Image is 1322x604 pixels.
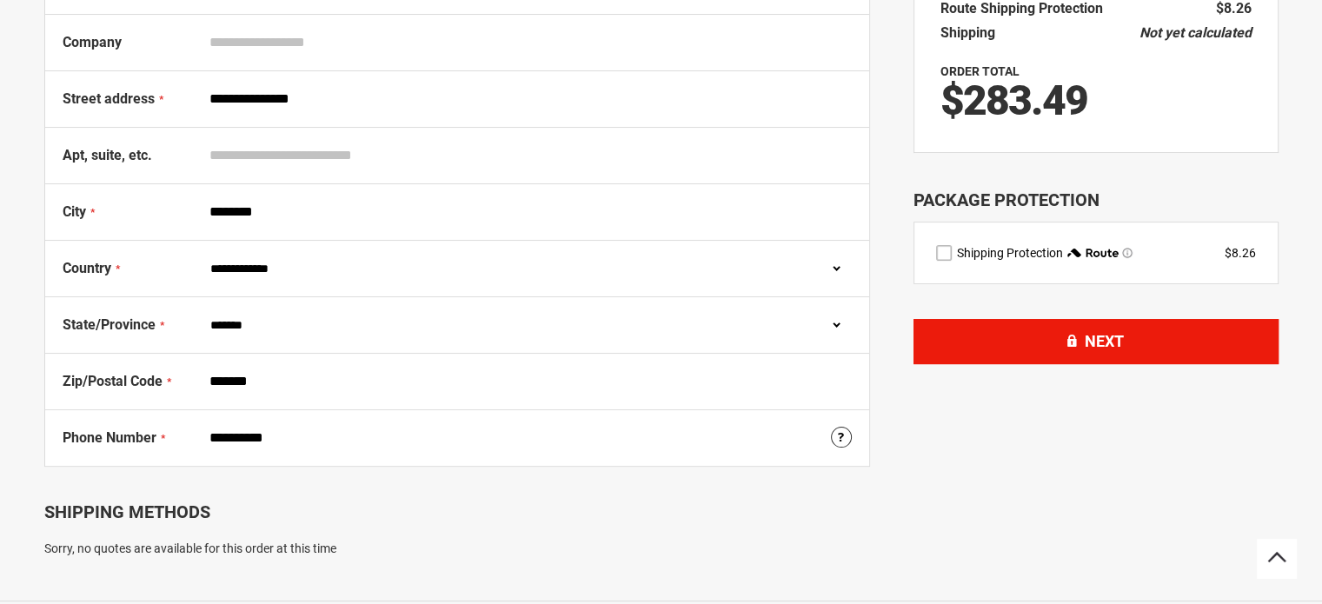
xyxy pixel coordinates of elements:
[63,34,122,50] span: Company
[63,429,156,446] span: Phone Number
[63,316,156,333] span: State/Province
[936,244,1256,262] div: route shipping protection selector element
[63,203,86,220] span: City
[63,147,152,163] span: Apt, suite, etc.
[63,260,111,276] span: Country
[940,24,995,41] span: Shipping
[940,76,1087,125] span: $283.49
[957,246,1063,260] span: Shipping Protection
[913,319,1279,364] button: Next
[44,540,870,557] div: Sorry, no quotes are available for this order at this time
[63,373,163,389] span: Zip/Postal Code
[913,188,1279,213] div: Package Protection
[940,64,1020,78] strong: Order Total
[44,501,870,522] div: Shipping Methods
[63,90,155,107] span: Street address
